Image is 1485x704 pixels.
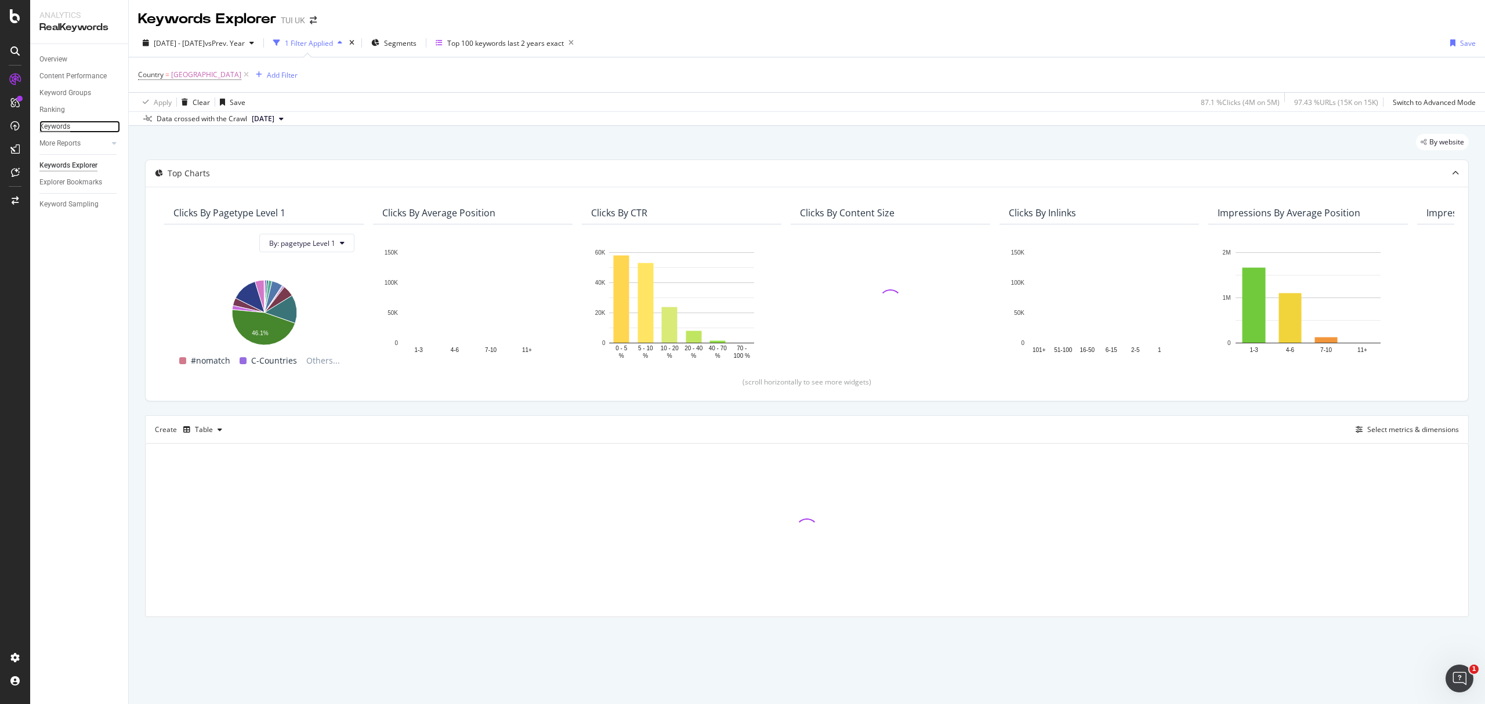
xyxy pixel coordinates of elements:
span: C-Countries [251,354,297,368]
text: % [619,353,624,359]
button: Table [179,420,227,439]
div: Content Performance [39,70,107,82]
div: Apply [154,97,172,107]
span: 2025 Sep. 18th [252,114,274,124]
div: Table [195,426,213,433]
button: [DATE] - [DATE]vsPrev. Year [138,34,259,52]
div: Data crossed with the Crawl [157,114,247,124]
text: 20 - 40 [684,345,703,351]
a: Overview [39,53,120,66]
svg: A chart. [591,246,772,360]
iframe: Intercom live chat [1446,665,1473,692]
div: times [347,37,357,49]
div: Ranking [39,104,65,116]
span: [GEOGRAPHIC_DATA] [171,67,241,83]
text: 100K [385,280,399,286]
div: 87.1 % Clicks ( 4M on 5M ) [1201,97,1280,107]
button: Save [1446,34,1476,52]
span: By: pagetype Level 1 [269,238,335,248]
div: RealKeywords [39,21,119,34]
button: Switch to Advanced Mode [1388,93,1476,111]
text: 1M [1223,295,1231,301]
div: Keywords [39,121,70,133]
text: 40K [595,280,606,286]
text: 101+ [1033,347,1046,353]
span: #nomatch [191,354,230,368]
text: 11+ [1357,347,1367,353]
button: 1 Filter Applied [269,34,347,52]
div: Clicks By CTR [591,207,647,219]
span: Others... [302,354,345,368]
svg: A chart. [173,274,354,346]
text: 0 [602,340,606,346]
div: Impressions By Average Position [1218,207,1360,219]
a: Keywords Explorer [39,159,120,172]
text: 10 - 20 [661,345,679,351]
span: Country [138,70,164,79]
div: Clicks By pagetype Level 1 [173,207,285,219]
text: 100 % [734,353,750,359]
text: 5 - 10 [638,345,653,351]
text: 70 - [737,345,747,351]
text: 0 [394,340,398,346]
text: 150K [385,249,399,256]
div: legacy label [1416,134,1469,150]
svg: A chart. [1218,246,1399,360]
button: Clear [177,93,210,111]
div: Keywords Explorer [138,9,276,29]
span: Segments [384,38,416,48]
text: 4-6 [1286,347,1295,353]
div: Keyword Groups [39,87,91,99]
span: = [165,70,169,79]
text: 6-15 [1106,347,1117,353]
div: 97.43 % URLs ( 15K on 15K ) [1294,97,1378,107]
div: Select metrics & dimensions [1367,424,1459,434]
text: 0 [1227,340,1231,346]
div: Analytics [39,9,119,21]
div: arrow-right-arrow-left [310,16,317,24]
text: 2M [1223,249,1231,256]
button: Top 100 keywords last 2 years exact [431,34,578,52]
a: Explorer Bookmarks [39,176,120,188]
div: Clicks By Average Position [382,207,495,219]
text: % [715,353,720,359]
div: Clicks By Content Size [800,207,894,219]
div: TUI UK [281,14,305,26]
text: 11+ [522,347,532,353]
svg: A chart. [1009,246,1190,360]
a: Ranking [39,104,120,116]
div: Clicks By Inlinks [1009,207,1076,219]
text: 4-6 [451,347,459,353]
div: Clear [193,97,210,107]
span: [DATE] - [DATE] [154,38,205,48]
text: 1-3 [414,347,423,353]
span: vs Prev. Year [205,38,245,48]
a: Keywords [39,121,120,133]
text: % [691,353,696,359]
div: Create [155,420,227,439]
text: 1 [1158,347,1161,353]
div: Add Filter [267,70,298,80]
text: 1-3 [1249,347,1258,353]
text: % [643,353,648,359]
span: 1 [1469,665,1479,674]
text: 0 [1021,340,1024,346]
a: Keyword Sampling [39,198,120,211]
span: By website [1429,139,1464,146]
text: 100K [1011,280,1025,286]
a: More Reports [39,137,108,150]
div: More Reports [39,137,81,150]
button: Apply [138,93,172,111]
text: 50K [387,310,398,316]
text: 51-100 [1054,347,1073,353]
text: % [667,353,672,359]
text: 46.1% [252,330,268,336]
div: Overview [39,53,67,66]
button: Select metrics & dimensions [1351,423,1459,437]
a: Keyword Groups [39,87,120,99]
div: 1 Filter Applied [285,38,333,48]
text: 7-10 [485,347,497,353]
